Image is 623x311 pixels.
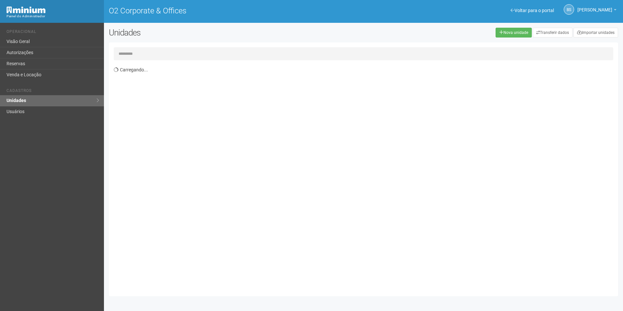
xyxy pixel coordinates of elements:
h2: Unidades [109,28,315,37]
a: Transferir dados [533,28,572,37]
li: Operacional [7,29,99,36]
span: BIANKA souza cruz cavalcanti [577,1,612,12]
a: Voltar para o portal [511,8,554,13]
a: Importar unidades [573,28,618,37]
a: Nova unidade [496,28,532,37]
div: Painel do Administrador [7,13,99,19]
a: [PERSON_NAME] [577,8,616,13]
li: Cadastros [7,88,99,95]
img: Minium [7,7,46,13]
div: Carregando... [114,64,618,291]
a: Bs [564,4,574,15]
h1: O2 Corporate & Offices [109,7,359,15]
